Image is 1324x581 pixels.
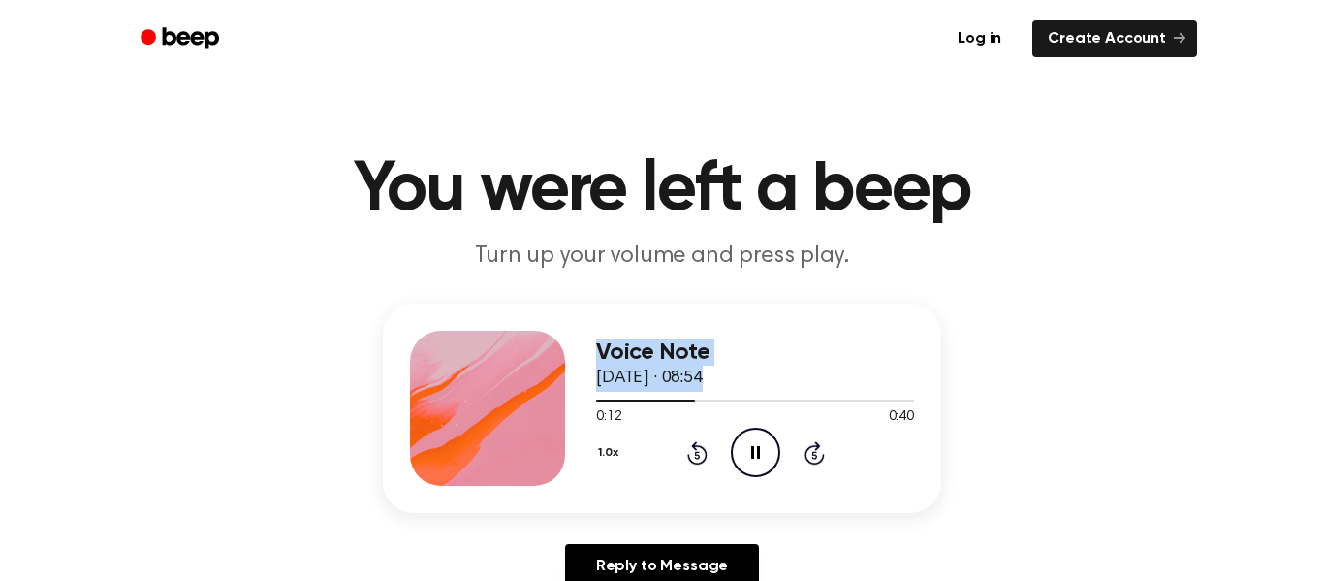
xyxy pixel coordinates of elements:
button: 1.0x [596,436,625,469]
a: Log in [938,16,1021,61]
span: [DATE] · 08:54 [596,370,703,387]
h3: Voice Note [596,339,914,366]
a: Create Account [1032,20,1197,57]
span: 0:40 [889,407,914,428]
a: Beep [127,20,236,58]
span: 0:12 [596,407,621,428]
h1: You were left a beep [166,155,1158,225]
p: Turn up your volume and press play. [290,241,1034,273]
